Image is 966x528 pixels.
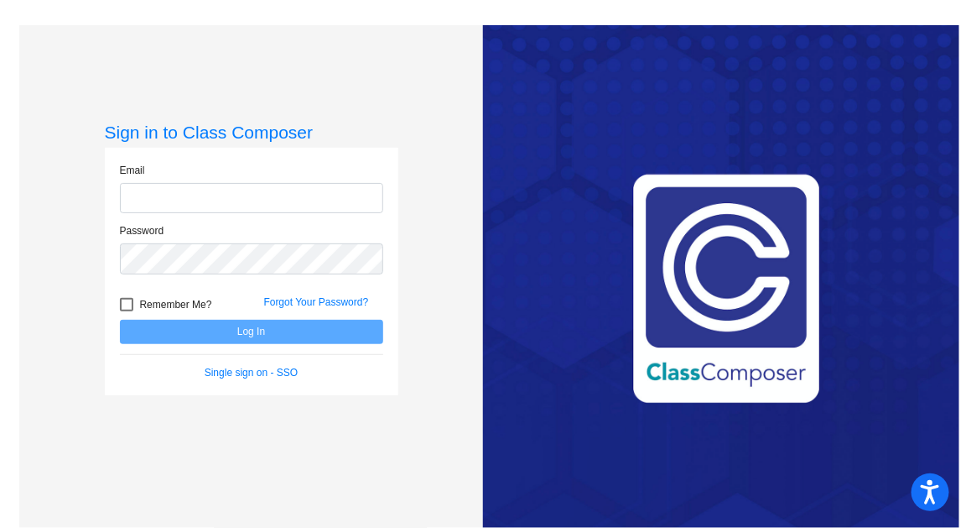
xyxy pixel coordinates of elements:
a: Forgot Your Password? [264,296,369,308]
button: Log In [120,320,383,344]
label: Email [120,163,145,178]
h3: Sign in to Class Composer [105,122,398,143]
span: Remember Me? [140,295,212,315]
label: Password [120,223,164,238]
a: Single sign on - SSO [205,367,298,379]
